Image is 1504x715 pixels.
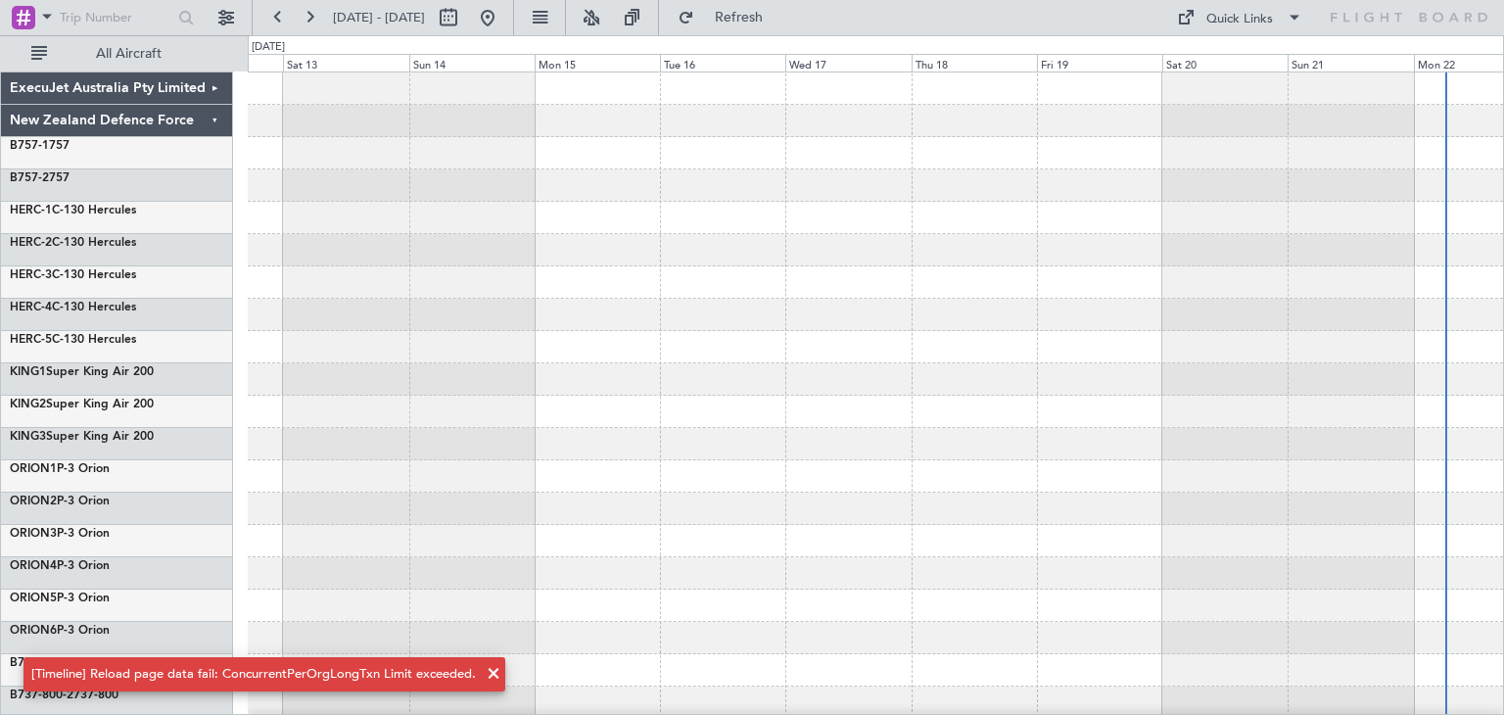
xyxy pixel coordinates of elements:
[1037,54,1162,71] div: Fri 19
[1162,54,1288,71] div: Sat 20
[10,172,49,184] span: B757-2
[10,625,110,637] a: ORION6P-3 Orion
[10,463,57,475] span: ORION1
[1167,2,1312,33] button: Quick Links
[31,665,476,685] div: [Timeline] Reload page data fail: ConcurrentPerOrgLongTxn Limit exceeded.
[10,431,154,443] a: KING3Super King Air 200
[10,237,136,249] a: HERC-2C-130 Hercules
[10,593,57,604] span: ORION5
[10,302,52,313] span: HERC-4
[10,172,70,184] a: B757-2757
[10,366,154,378] a: KING1Super King Air 200
[912,54,1037,71] div: Thu 18
[60,3,172,32] input: Trip Number
[1206,10,1273,29] div: Quick Links
[10,237,52,249] span: HERC-2
[10,399,154,410] a: KING2Super King Air 200
[10,463,110,475] a: ORION1P-3 Orion
[283,54,408,71] div: Sat 13
[10,205,136,216] a: HERC-1C-130 Hercules
[660,54,785,71] div: Tue 16
[10,560,57,572] span: ORION4
[10,140,49,152] span: B757-1
[10,593,110,604] a: ORION5P-3 Orion
[669,2,786,33] button: Refresh
[22,38,212,70] button: All Aircraft
[10,496,110,507] a: ORION2P-3 Orion
[10,399,46,410] span: KING2
[10,496,57,507] span: ORION2
[10,366,46,378] span: KING1
[10,334,136,346] a: HERC-5C-130 Hercules
[10,302,136,313] a: HERC-4C-130 Hercules
[252,39,285,56] div: [DATE]
[10,140,70,152] a: B757-1757
[409,54,535,71] div: Sun 14
[10,205,52,216] span: HERC-1
[10,431,46,443] span: KING3
[51,47,207,61] span: All Aircraft
[10,528,57,540] span: ORION3
[10,269,52,281] span: HERC-3
[785,54,911,71] div: Wed 17
[10,560,110,572] a: ORION4P-3 Orion
[1288,54,1413,71] div: Sun 21
[698,11,780,24] span: Refresh
[10,334,52,346] span: HERC-5
[10,528,110,540] a: ORION3P-3 Orion
[10,269,136,281] a: HERC-3C-130 Hercules
[535,54,660,71] div: Mon 15
[333,9,425,26] span: [DATE] - [DATE]
[10,625,57,637] span: ORION6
